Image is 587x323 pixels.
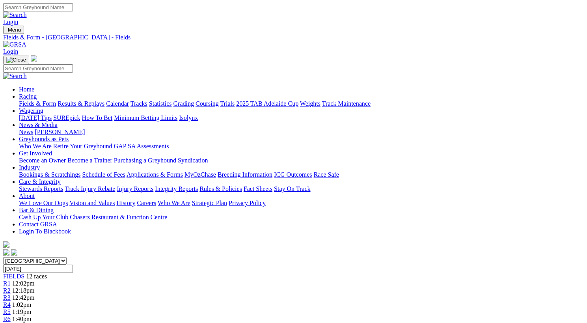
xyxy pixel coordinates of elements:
a: MyOzChase [184,171,216,178]
a: Become an Owner [19,157,66,164]
a: [PERSON_NAME] [35,129,85,135]
a: R6 [3,316,11,322]
a: Fields & Form [19,100,56,107]
a: Tracks [130,100,147,107]
a: R5 [3,308,11,315]
span: 1:19pm [12,308,32,315]
div: Racing [19,100,584,107]
a: Privacy Policy [229,200,266,206]
a: Schedule of Fees [82,171,125,178]
img: facebook.svg [3,249,9,256]
span: 1:40pm [12,316,32,322]
img: logo-grsa-white.png [31,55,37,62]
span: 12:42pm [12,294,35,301]
img: logo-grsa-white.png [3,241,9,248]
a: Login [3,19,18,25]
div: News & Media [19,129,584,136]
span: 12 races [26,273,47,280]
a: Care & Integrity [19,178,61,185]
input: Select date [3,265,73,273]
input: Search [3,64,73,73]
a: Who We Are [158,200,190,206]
div: About [19,200,584,207]
div: Bar & Dining [19,214,584,221]
img: Search [3,73,27,80]
button: Toggle navigation [3,56,29,64]
a: Bar & Dining [19,207,54,213]
a: Racing [19,93,37,100]
a: Stewards Reports [19,185,63,192]
a: Get Involved [19,150,52,157]
a: Industry [19,164,40,171]
a: Track Injury Rebate [65,185,115,192]
a: Vision and Values [69,200,115,206]
span: 1:02pm [12,301,32,308]
a: Contact GRSA [19,221,57,228]
a: Minimum Betting Limits [114,114,177,121]
a: Fields & Form - [GEOGRAPHIC_DATA] - Fields [3,34,584,41]
a: Integrity Reports [155,185,198,192]
a: ICG Outcomes [274,171,312,178]
a: R3 [3,294,11,301]
a: Breeding Information [218,171,272,178]
a: Rules & Policies [199,185,242,192]
a: How To Bet [82,114,113,121]
a: R4 [3,301,11,308]
a: Careers [137,200,156,206]
a: 2025 TAB Adelaide Cup [236,100,298,107]
a: Isolynx [179,114,198,121]
span: 12:18pm [12,287,35,294]
a: Trials [220,100,235,107]
a: Login To Blackbook [19,228,71,235]
div: Greyhounds as Pets [19,143,584,150]
button: Toggle navigation [3,26,24,34]
a: Wagering [19,107,43,114]
a: FIELDS [3,273,24,280]
a: Coursing [196,100,219,107]
a: Grading [173,100,194,107]
a: Chasers Restaurant & Function Centre [70,214,167,220]
a: Calendar [106,100,129,107]
img: GRSA [3,41,26,48]
a: News [19,129,33,135]
a: Statistics [149,100,172,107]
img: Close [6,57,26,63]
div: Wagering [19,114,584,121]
a: Login [3,48,18,55]
a: Become a Trainer [67,157,112,164]
a: About [19,192,35,199]
a: Track Maintenance [322,100,371,107]
a: Injury Reports [117,185,153,192]
a: Syndication [178,157,208,164]
span: 12:02pm [12,280,35,287]
img: Search [3,11,27,19]
a: Applications & Forms [127,171,183,178]
a: Fact Sheets [244,185,272,192]
a: Cash Up Your Club [19,214,68,220]
a: Retire Your Greyhound [53,143,112,149]
a: R1 [3,280,11,287]
a: Purchasing a Greyhound [114,157,176,164]
a: Who We Are [19,143,52,149]
a: Weights [300,100,321,107]
a: Race Safe [313,171,339,178]
a: SUREpick [53,114,80,121]
a: Stay On Track [274,185,310,192]
a: Bookings & Scratchings [19,171,80,178]
img: twitter.svg [11,249,17,256]
input: Search [3,3,73,11]
span: Menu [8,27,21,33]
a: Greyhounds as Pets [19,136,69,142]
a: We Love Our Dogs [19,200,68,206]
a: R2 [3,287,11,294]
a: News & Media [19,121,58,128]
a: Results & Replays [58,100,104,107]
